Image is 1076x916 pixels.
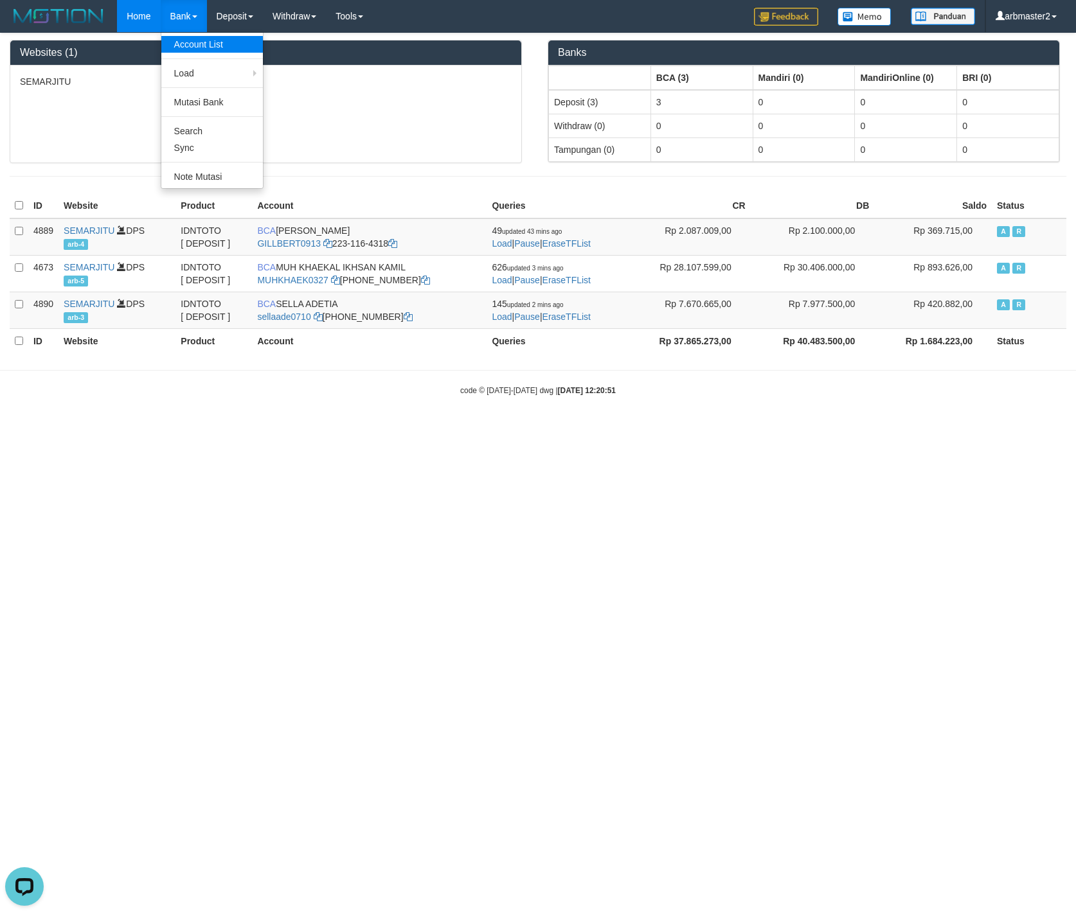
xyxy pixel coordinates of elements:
th: Website [58,328,175,353]
span: Running [1012,263,1025,274]
th: Status [992,328,1066,353]
a: SEMARJITU [64,225,114,236]
span: Active [997,263,1010,274]
img: Button%20Memo.svg [838,8,892,26]
a: Pause [514,312,540,322]
span: 626 [492,262,563,272]
th: Product [175,193,252,218]
td: 4889 [28,218,58,256]
span: BCA [257,299,276,309]
a: EraseTFList [542,312,591,322]
a: Account List [161,36,263,53]
span: 145 [492,299,563,309]
h3: Websites (1) [20,47,512,58]
th: Status [992,193,1066,218]
span: | | [492,225,591,249]
a: Sync [161,139,263,156]
a: GILLBERT0913 [257,238,321,249]
span: Active [997,226,1010,237]
th: Account [252,193,487,218]
a: Copy 2231164318 to clipboard [388,238,397,249]
span: updated 2 mins ago [507,301,564,308]
span: Running [1012,226,1025,237]
span: Active [997,299,1010,310]
td: DPS [58,255,175,292]
td: 3 [650,90,753,114]
td: [PERSON_NAME] 223-116-4318 [252,218,487,256]
a: Copy sellaade0710 to clipboard [314,312,323,322]
a: Load [161,65,263,82]
td: Rp 2.087.009,00 [627,218,751,256]
th: Saldo [874,193,992,218]
td: Rp 893.626,00 [874,255,992,292]
img: Feedback.jpg [754,8,818,26]
span: updated 3 mins ago [507,265,564,272]
a: sellaade0710 [257,312,310,322]
td: 0 [855,114,957,137]
strong: [DATE] 12:20:51 [558,386,616,395]
span: updated 43 mins ago [502,228,562,235]
a: Load [492,312,512,322]
td: 0 [753,137,855,161]
td: 0 [650,114,753,137]
span: | | [492,262,591,285]
td: Rp 7.670.665,00 [627,292,751,328]
td: IDNTOTO [ DEPOSIT ] [175,218,252,256]
th: Account [252,328,487,353]
th: DB [751,193,875,218]
th: ID [28,328,58,353]
th: CR [627,193,751,218]
th: Group: activate to sort column ascending [549,66,651,90]
td: IDNTOTO [ DEPOSIT ] [175,255,252,292]
a: EraseTFList [542,238,591,249]
img: panduan.png [911,8,975,25]
a: SEMARJITU [64,262,114,272]
th: Group: activate to sort column ascending [650,66,753,90]
td: Rp 369.715,00 [874,218,992,256]
p: SEMARJITU [20,75,512,88]
th: Rp 40.483.500,00 [751,328,875,353]
a: Mutasi Bank [161,94,263,110]
a: SEMARJITU [64,299,114,309]
th: Website [58,193,175,218]
span: | | [492,299,591,322]
small: code © [DATE]-[DATE] dwg | [460,386,616,395]
td: 0 [753,90,855,114]
th: Rp 37.865.273,00 [627,328,751,353]
a: Search [161,123,263,139]
span: Running [1012,299,1025,310]
button: Open LiveChat chat widget [5,5,44,44]
td: Rp 2.100.000,00 [751,218,875,256]
th: Product [175,328,252,353]
a: Copy 6127014665 to clipboard [404,312,413,322]
td: SELLA ADETIA [PHONE_NUMBER] [252,292,487,328]
td: IDNTOTO [ DEPOSIT ] [175,292,252,328]
td: 0 [957,90,1059,114]
span: arb-5 [64,276,88,286]
a: Note Mutasi [161,168,263,185]
td: Withdraw (0) [549,114,651,137]
a: Load [492,238,512,249]
td: Rp 30.406.000,00 [751,255,875,292]
th: Group: activate to sort column ascending [753,66,855,90]
span: BCA [257,225,276,236]
td: 0 [855,90,957,114]
span: 49 [492,225,562,236]
td: 0 [957,137,1059,161]
th: Group: activate to sort column ascending [855,66,957,90]
th: Queries [487,193,627,218]
th: Group: activate to sort column ascending [957,66,1059,90]
td: Rp 28.107.599,00 [627,255,751,292]
a: Copy GILLBERT0913 to clipboard [323,238,332,249]
a: Pause [514,238,540,249]
td: Rp 420.882,00 [874,292,992,328]
th: Queries [487,328,627,353]
td: 0 [855,137,957,161]
span: arb-4 [64,239,88,250]
span: arb-3 [64,312,88,323]
td: DPS [58,292,175,328]
a: Copy 7152165849 to clipboard [421,275,430,285]
th: Rp 1.684.223,00 [874,328,992,353]
a: MUHKHAEK0327 [257,275,328,285]
td: 0 [753,114,855,137]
